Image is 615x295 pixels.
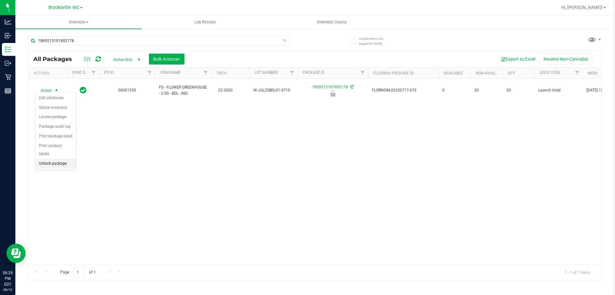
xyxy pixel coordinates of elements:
span: Sync from Compliance System [349,85,354,89]
a: Item Name [160,70,181,75]
span: Bulk Actions [153,56,180,62]
a: Filter [287,67,298,78]
a: Inventory [15,15,142,29]
li: Package audit log [35,122,76,132]
span: In Sync [80,86,86,95]
p: 08/19 [3,287,12,292]
a: Package ID [303,70,324,75]
inline-svg: Reports [5,88,11,94]
a: Filter [572,67,583,78]
a: 1869213101902178 [312,85,348,89]
span: FD - FLOWER GREENHOUSE - 3.5G - BDL - IND [159,84,207,97]
span: Page of 1 [55,267,101,277]
a: Filter [144,67,155,78]
a: Filter [201,67,211,78]
inline-svg: Retail [5,74,11,80]
span: Brooksville WC [48,5,79,10]
a: Flourish Package ID [373,71,414,75]
div: Launch Hold [297,90,369,97]
a: THC% [216,71,227,75]
a: Filter [88,67,99,78]
inline-svg: Outbound [5,60,11,66]
div: Actions [33,71,64,75]
a: Filter [357,67,368,78]
input: Search Package ID, Item Name, SKU, Lot or Part Number... [28,36,290,46]
span: 23.2000 [215,86,236,95]
span: Inventory [15,19,142,25]
a: Lab Results [142,15,268,29]
p: 06:29 PM EDT [3,270,12,287]
iframe: Resource center [6,244,26,263]
li: Global inventory [35,103,76,113]
button: Bulk Actions [149,54,184,65]
a: Sync Status [72,70,97,75]
a: Lot Number [255,70,278,75]
span: All Packages [33,56,78,63]
a: Available [444,71,463,75]
span: W-JUL25BDL01-0710 [253,87,294,93]
span: Clear [282,36,287,44]
input: 1 [73,267,85,277]
li: Print product labels [35,141,76,159]
span: Action [35,86,52,95]
span: 20 [506,87,531,93]
a: PO ID [104,70,114,75]
span: Hi, [PERSON_NAME]! [561,5,603,10]
span: 20 [474,87,499,93]
span: FLSRWGM-20250717-670 [372,87,435,93]
a: Non-Available [476,71,504,75]
span: 1 - 1 of 1 items [560,267,595,277]
a: Inventory Counts [268,15,395,29]
inline-svg: Inventory [5,46,11,53]
a: Qty [508,71,515,75]
li: Edit attributes [35,93,76,103]
span: Lab Results [186,19,225,25]
a: Lock Code [540,70,560,75]
button: Export to Excel [496,54,539,65]
inline-svg: Analytics [5,19,11,25]
button: Receive Non-Cannabis [539,54,592,65]
span: Launch Hold [538,87,579,93]
span: 0 [442,87,467,93]
a: 00001555 [118,88,136,92]
span: Include items not tagged for facility [359,36,391,46]
inline-svg: Inbound [5,32,11,39]
li: Unlock package [35,159,76,169]
span: select [53,86,61,95]
span: Inventory Counts [308,19,356,25]
li: Locate package [35,112,76,122]
li: Print package label [35,132,76,141]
